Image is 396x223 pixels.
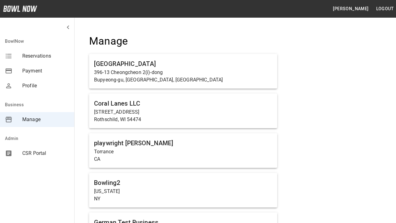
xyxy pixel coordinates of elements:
h4: Manage [89,35,277,48]
p: CA [94,155,272,163]
p: Rothschild, WI 54474 [94,116,272,123]
span: Payment [22,67,69,75]
h6: Bowling2 [94,178,272,188]
h6: Coral Lanes LLC [94,98,272,108]
span: Manage [22,116,69,123]
p: [US_STATE] [94,188,272,195]
span: CSR Portal [22,150,69,157]
p: Torrance [94,148,272,155]
span: Reservations [22,52,69,60]
p: NY [94,195,272,203]
img: logo [3,6,37,12]
p: [STREET_ADDRESS] [94,108,272,116]
button: Logout [374,3,396,15]
button: [PERSON_NAME] [330,3,371,15]
span: Profile [22,82,69,90]
p: Bupyeong-gu, [GEOGRAPHIC_DATA], [GEOGRAPHIC_DATA] [94,76,272,84]
p: 396-13 Cheongcheon 2(i)-dong [94,69,272,76]
h6: playwright [PERSON_NAME] [94,138,272,148]
h6: [GEOGRAPHIC_DATA] [94,59,272,69]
